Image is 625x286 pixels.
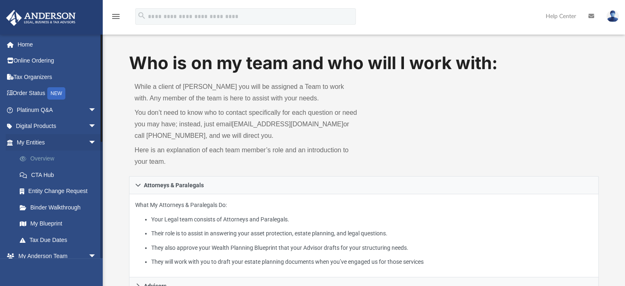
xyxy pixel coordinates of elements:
a: Order StatusNEW [6,85,109,102]
a: Overview [12,151,109,167]
p: While a client of [PERSON_NAME] you will be assigned a Team to work with. Any member of the team ... [135,81,358,104]
a: Entity Change Request [12,183,109,200]
li: Their role is to assist in answering your asset protection, estate planning, and legal questions. [151,228,593,239]
img: User Pic [607,10,619,22]
span: arrow_drop_down [88,134,105,151]
a: CTA Hub [12,167,109,183]
i: menu [111,12,121,21]
a: [EMAIL_ADDRESS][DOMAIN_NAME] [232,121,343,128]
i: search [137,11,146,20]
span: arrow_drop_down [88,102,105,119]
p: You don’t need to know who to contact specifically for each question or need you may have; instea... [135,107,358,142]
div: NEW [47,87,65,100]
h1: Who is on my team and who will I work with: [129,51,599,75]
a: Tax Due Dates [12,232,109,248]
span: arrow_drop_down [88,118,105,135]
a: Online Ordering [6,53,109,69]
p: Here is an explanation of each team member’s role and an introduction to your team. [135,144,358,167]
li: They also approve your Wealth Planning Blueprint that your Advisor drafts for your structuring ne... [151,243,593,253]
a: My Anderson Teamarrow_drop_down [6,248,105,265]
a: Digital Productsarrow_drop_down [6,118,109,135]
p: What My Attorneys & Paralegals Do: [135,200,593,267]
div: Attorneys & Paralegals [129,194,599,278]
img: Anderson Advisors Platinum Portal [4,10,78,26]
a: Tax Organizers [6,69,109,85]
span: arrow_drop_down [88,248,105,265]
a: Binder Walkthrough [12,199,109,216]
a: menu [111,16,121,21]
li: Your Legal team consists of Attorneys and Paralegals. [151,214,593,225]
li: They will work with you to draft your estate planning documents when you’ve engaged us for those ... [151,257,593,267]
span: Attorneys & Paralegals [144,182,204,188]
a: Home [6,36,109,53]
a: My Blueprint [12,216,105,232]
a: My Entitiesarrow_drop_down [6,134,109,151]
a: Platinum Q&Aarrow_drop_down [6,102,109,118]
a: Attorneys & Paralegals [129,176,599,194]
